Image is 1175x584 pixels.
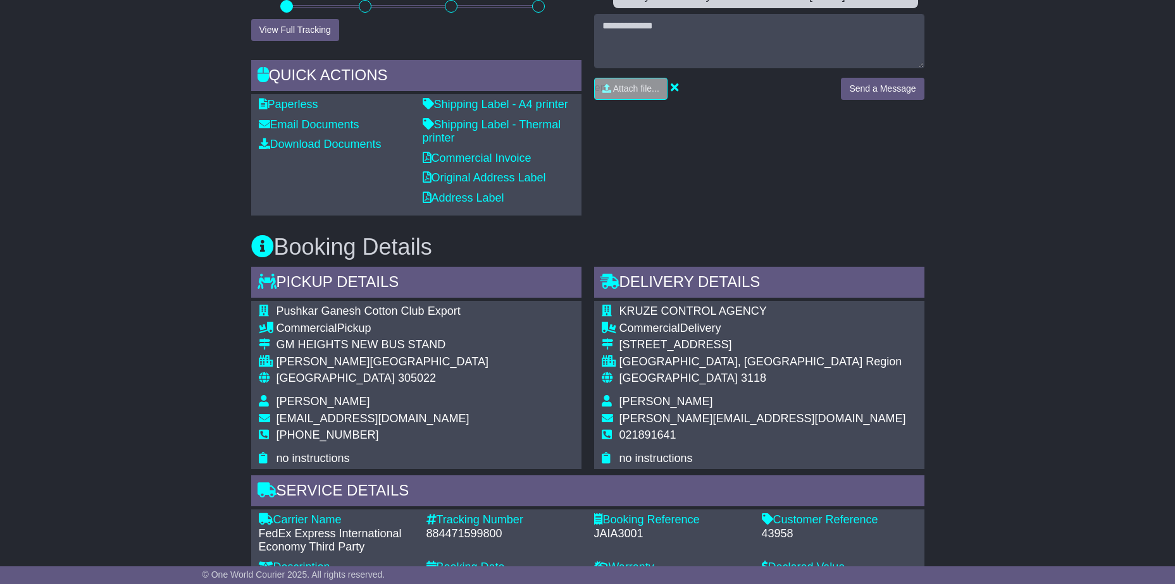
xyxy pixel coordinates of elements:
a: Download Documents [259,138,382,150]
h3: Booking Details [251,234,924,260]
span: © One World Courier 2025. All rights reserved. [202,569,385,580]
a: Original Address Label [423,171,546,184]
span: [PERSON_NAME] [277,395,370,408]
span: [PERSON_NAME][EMAIL_ADDRESS][DOMAIN_NAME] [619,412,906,425]
span: Pushkar Ganesh Cotton Club Export [277,305,461,317]
div: [PERSON_NAME][GEOGRAPHIC_DATA] [277,355,488,369]
div: Quick Actions [251,60,581,94]
div: Delivery Details [594,267,924,301]
div: [STREET_ADDRESS] [619,338,906,352]
div: FedEx Express International Economy Third Party [259,527,414,554]
span: no instructions [619,452,693,465]
div: GM HEIGHTS NEW BUS STAND [277,338,488,352]
div: 884471599800 [426,527,581,541]
a: Shipping Label - Thermal printer [423,118,561,145]
div: Customer Reference [762,513,917,527]
span: [EMAIL_ADDRESS][DOMAIN_NAME] [277,412,469,425]
div: Booking Date [426,561,581,575]
div: Carrier Name [259,513,414,527]
a: Commercial Invoice [423,152,532,164]
div: Service Details [251,475,924,509]
div: Warranty [594,561,749,575]
span: Commercial [619,322,680,334]
span: [GEOGRAPHIC_DATA] [619,372,738,384]
span: [PHONE_NUMBER] [277,429,379,441]
a: Paperless [259,98,318,111]
button: View Full Tracking [251,19,339,41]
a: Email Documents [259,118,359,131]
span: [GEOGRAPHIC_DATA] [277,372,395,384]
div: 43958 [762,527,917,541]
div: Description [259,561,414,575]
span: [PERSON_NAME] [619,395,713,408]
span: KRUZE CONTROL AGENCY [619,305,767,317]
span: 3118 [741,372,766,384]
div: Pickup Details [251,267,581,301]
div: Booking Reference [594,513,749,527]
button: Send a Message [841,78,924,100]
span: Commercial [277,322,337,334]
div: Pickup [277,322,488,336]
div: Tracking Number [426,513,581,527]
span: no instructions [277,452,350,465]
span: 021891641 [619,429,676,441]
div: Declared Value [762,561,917,575]
div: [GEOGRAPHIC_DATA], [GEOGRAPHIC_DATA] Region [619,355,906,369]
span: 305022 [398,372,436,384]
a: Address Label [423,192,504,204]
div: Delivery [619,322,906,336]
a: Shipping Label - A4 printer [423,98,568,111]
div: JAIA3001 [594,527,749,541]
